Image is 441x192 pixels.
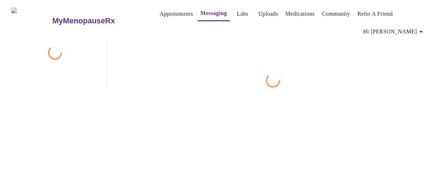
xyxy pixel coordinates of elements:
button: Medications [283,7,318,21]
a: Labs [237,9,249,19]
a: MyMenopauseRx [51,9,143,33]
img: MyMenopauseRx Logo [11,8,51,34]
span: Hi [PERSON_NAME] [363,27,425,37]
a: Uploads [258,9,278,19]
button: Appointments [157,7,196,21]
button: Labs [231,7,254,21]
a: Community [322,9,350,19]
a: Messaging [200,8,227,18]
button: Community [319,7,353,21]
a: Appointments [160,9,193,19]
button: Uploads [256,7,281,21]
button: Messaging [198,6,230,21]
a: Refer a Friend [357,9,393,19]
button: Hi [PERSON_NAME] [360,25,428,39]
button: Refer a Friend [355,7,396,21]
h3: MyMenopauseRx [52,16,115,25]
a: Medications [286,9,315,19]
